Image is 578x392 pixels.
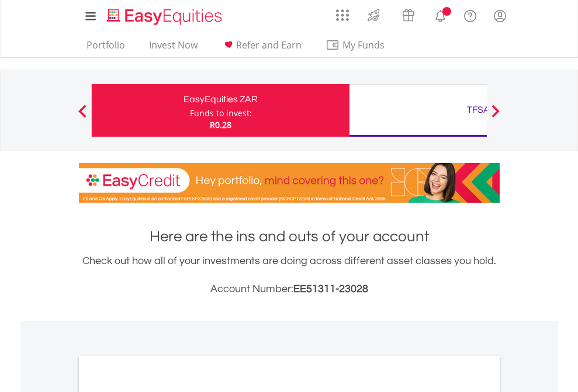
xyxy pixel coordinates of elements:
a: Home page [102,3,227,26]
img: EasyEquities_Logo.png [105,7,227,26]
a: My Profile [485,3,515,29]
a: Vouchers [391,3,425,25]
a: Portfolio [82,39,130,57]
a: FAQ's and Support [455,3,485,26]
img: vouchers-v2.svg [399,6,418,25]
img: grid-menu-icon.svg [336,9,349,22]
span: Refer and Earn [236,39,302,51]
button: Previous [71,110,94,122]
span: EE51311-23028 [293,283,368,294]
a: Notifications [425,3,455,26]
div: Funds to invest: [190,107,252,119]
a: AppsGrid [328,3,357,22]
div: EasyEquities ZAR [99,91,342,107]
a: Refer and Earn [217,39,306,57]
h3: Account Number: [79,281,500,297]
h1: Here are the ins and outs of your account [79,226,500,247]
a: Invest Now [144,39,202,57]
img: thrive-v2.svg [364,6,383,25]
span: My Funds [326,37,402,53]
img: EasyCredit Promotion Banner [79,163,500,203]
button: Next [484,110,507,122]
span: R0.28 [210,119,231,130]
div: Check out how all of your investments are doing across different asset classes you hold. [79,253,500,297]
